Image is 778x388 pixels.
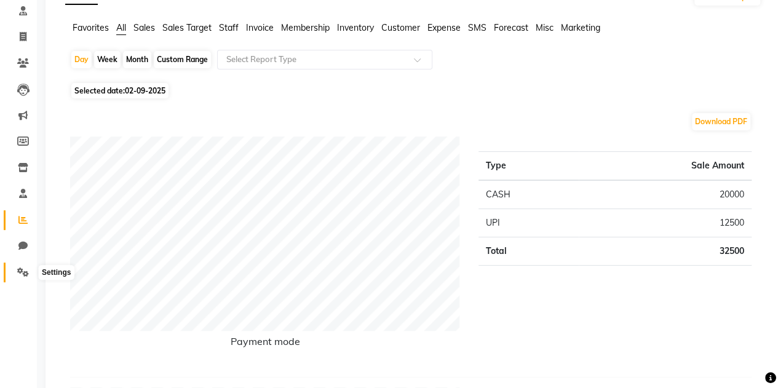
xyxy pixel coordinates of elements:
span: Selected date: [71,83,169,98]
div: Month [123,51,151,68]
div: Custom Range [154,51,211,68]
span: Marketing [561,22,600,33]
span: Sales Target [162,22,212,33]
div: Settings [39,265,74,280]
button: Download PDF [692,113,750,130]
span: 02-09-2025 [125,86,165,95]
span: SMS [468,22,486,33]
span: Staff [219,22,239,33]
span: Expense [427,22,461,33]
span: Membership [281,22,330,33]
span: Favorites [73,22,109,33]
th: Sale Amount [579,152,752,181]
span: Invoice [246,22,274,33]
th: Type [478,152,579,181]
td: 32500 [579,237,752,266]
td: UPI [478,209,579,237]
div: Week [94,51,121,68]
span: Sales [133,22,155,33]
td: 12500 [579,209,752,237]
td: 20000 [579,180,752,209]
span: Misc [536,22,554,33]
h6: Payment mode [70,336,460,352]
span: Customer [381,22,420,33]
td: CASH [478,180,579,209]
span: Inventory [337,22,374,33]
div: Day [71,51,92,68]
td: Total [478,237,579,266]
span: All [116,22,126,33]
span: Forecast [494,22,528,33]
